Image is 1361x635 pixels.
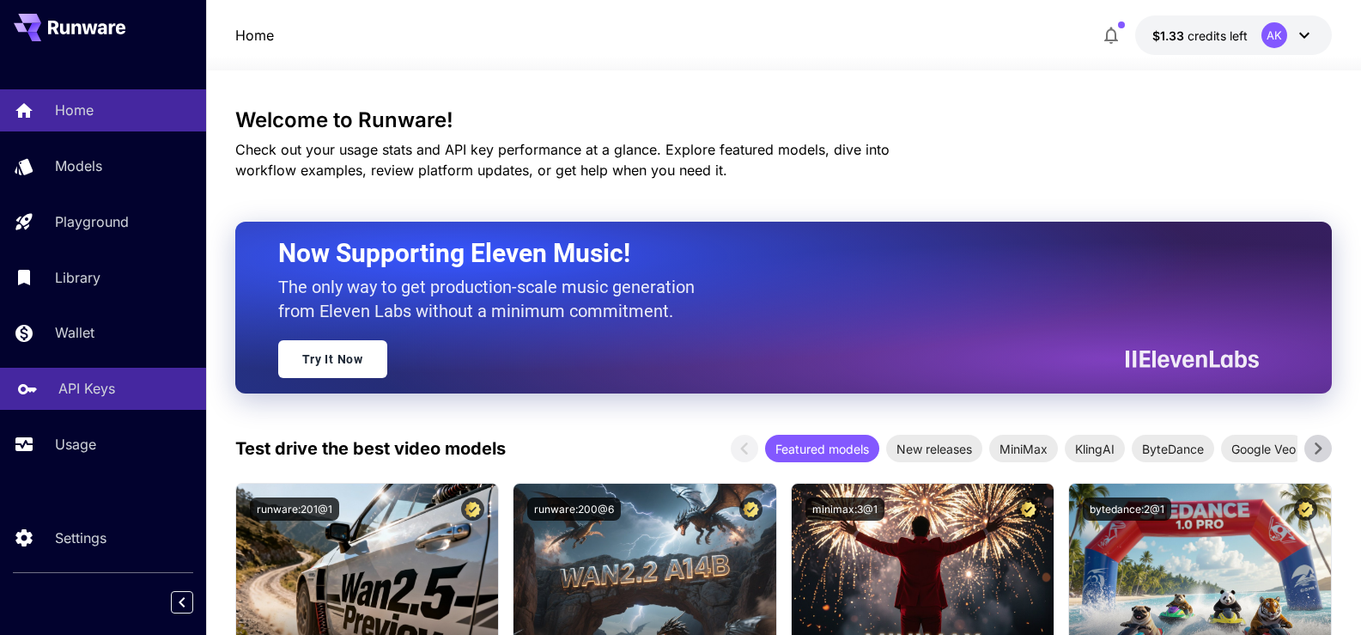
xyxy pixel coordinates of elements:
h3: Welcome to Runware! [235,108,1333,132]
p: Playground [55,211,129,232]
div: New releases [886,435,982,462]
a: Home [235,25,274,46]
div: $1.332 [1152,27,1248,45]
div: MiniMax [989,435,1058,462]
button: runware:200@6 [527,498,621,521]
p: API Keys [58,378,115,399]
p: Wallet [55,322,94,343]
span: Check out your usage stats and API key performance at a glance. Explore featured models, dive int... [235,141,890,179]
span: credits left [1188,28,1248,43]
div: ByteDance [1132,435,1214,462]
button: $1.332AK [1135,15,1332,55]
div: KlingAI [1065,435,1125,462]
p: Home [55,100,94,120]
h2: Now Supporting Eleven Music! [278,237,1247,270]
span: Featured models [765,440,879,458]
p: Library [55,267,100,288]
div: Featured models [765,435,879,462]
p: Models [55,156,102,176]
nav: breadcrumb [235,25,274,46]
p: Settings [55,528,106,548]
button: Certified Model – Vetted for best performance and includes a commercial license. [461,498,484,521]
p: The only way to get production-scale music generation from Eleven Labs without a minimum commitment. [278,275,708,323]
button: minimax:3@1 [805,498,884,521]
p: Test drive the best video models [235,436,506,461]
span: Google Veo [1221,440,1306,458]
span: ByteDance [1132,440,1214,458]
button: Certified Model – Vetted for best performance and includes a commercial license. [1294,498,1317,521]
span: KlingAI [1065,440,1125,458]
button: Certified Model – Vetted for best performance and includes a commercial license. [1017,498,1040,521]
button: runware:201@1 [250,498,339,521]
button: Collapse sidebar [171,591,193,614]
div: Collapse sidebar [184,587,206,618]
div: Google Veo [1221,435,1306,462]
button: Certified Model – Vetted for best performance and includes a commercial license. [739,498,763,521]
p: Usage [55,434,96,455]
span: New releases [886,440,982,458]
span: MiniMax [989,440,1058,458]
span: $1.33 [1152,28,1188,43]
button: bytedance:2@1 [1083,498,1171,521]
div: AK [1261,22,1287,48]
a: Try It Now [278,340,387,378]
